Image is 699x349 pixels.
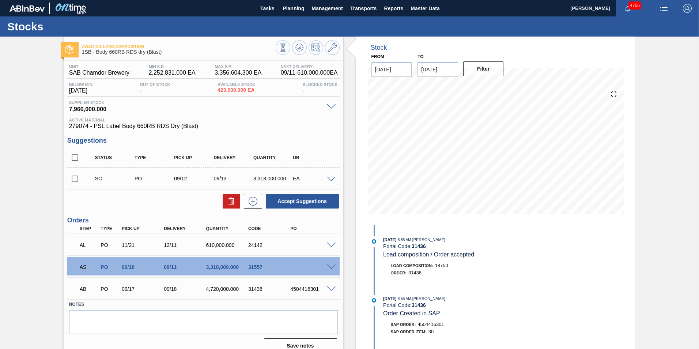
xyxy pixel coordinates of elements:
[120,226,167,231] div: Pick up
[69,82,92,87] span: Below Min
[149,64,196,69] span: MIN S.P.
[99,226,121,231] div: Type
[412,302,426,308] strong: 31436
[149,70,196,76] span: 2,252,831.000 EA
[82,44,276,49] span: Awaiting Load Composition
[383,296,396,301] span: [DATE]
[417,54,423,59] label: to
[69,70,129,76] span: SAB Chamdor Brewery
[172,155,216,160] div: Pick up
[162,226,209,231] div: Delivery
[218,87,255,93] span: 423,000.000 EA
[204,226,252,231] div: Quantity
[288,286,336,292] div: 4504416301
[69,105,323,112] span: 7,960,000.000
[311,4,343,13] span: Management
[303,82,338,87] span: Blocked Stock
[252,155,296,160] div: Quantity
[252,176,296,181] div: 3,318,000.000
[262,193,340,209] div: Accept Suggestions
[212,155,256,160] div: Delivery
[246,264,294,270] div: 31557
[397,297,411,301] span: - 8:55 AM
[428,329,434,334] span: 30
[372,239,376,244] img: atual
[140,82,170,87] span: Out Of Stock
[67,217,340,224] h3: Orders
[391,330,427,334] span: SAP Order Item:
[628,1,641,10] span: 4756
[292,40,307,55] button: Update Chart
[204,286,252,292] div: 4,720,000.000
[80,264,98,270] p: AS
[80,242,98,248] p: AL
[67,137,340,145] h3: Suggestions
[120,264,167,270] div: 09/10/2025
[291,155,335,160] div: UN
[281,64,338,69] span: Next Delivery
[350,4,377,13] span: Transports
[240,194,262,209] div: New suggestion
[391,322,416,327] span: SAP Order:
[391,263,433,268] span: Load Composition :
[10,5,45,12] img: TNhmsLtSVTkK8tSr43FrP2fwEKptu5GPRR3wAAAABJRU5ErkJggg==
[219,194,240,209] div: Delete Suggestions
[325,40,340,55] button: Go to Master Data / General
[291,176,335,181] div: EA
[463,61,504,76] button: Filter
[218,82,255,87] span: Available Stock
[283,4,304,13] span: Planning
[281,70,338,76] span: 09/11 - 610,000.000 EA
[371,44,387,52] div: Stock
[435,263,448,268] span: 18750
[660,4,668,13] img: userActions
[93,155,137,160] div: Status
[383,237,396,242] span: [DATE]
[99,286,121,292] div: Purchase order
[69,118,338,122] span: Active Material
[69,123,338,130] span: 279074 - PSL Label Body 660RB RDS Dry (Blast)
[162,286,209,292] div: 09/18/2025
[288,226,336,231] div: PO
[372,298,376,303] img: atual
[301,82,340,94] div: -
[246,286,294,292] div: 31436
[383,310,440,316] span: Order Created in SAP
[162,242,209,248] div: 12/11/2024
[246,226,294,231] div: Code
[215,64,261,69] span: MAX S.P.
[412,243,426,249] strong: 31436
[120,286,167,292] div: 09/17/2025
[408,270,422,275] span: 31436
[69,299,338,310] label: Notes
[383,243,557,249] div: Portal Code:
[246,242,294,248] div: 24142
[417,322,444,327] span: 4504416301
[78,281,100,297] div: Awaiting Billing
[259,4,275,13] span: Tasks
[212,176,256,181] div: 09/13/2025
[7,22,137,31] h1: Stocks
[78,259,100,275] div: Waiting for PO SAP
[162,264,209,270] div: 09/11/2025
[391,271,407,275] span: Order :
[69,100,323,105] span: Supplier Stock
[82,49,276,55] span: 1SB - Body 660RB RDS dry (Blast)
[383,251,474,258] span: Load composition / Order accepted
[411,296,446,301] span: : [PERSON_NAME]
[215,70,261,76] span: 3,356,604.300 EA
[69,87,92,94] span: [DATE]
[204,264,252,270] div: 3,318,000.000
[120,242,167,248] div: 11/21/2024
[78,237,100,253] div: Awaiting Load Composition
[383,302,557,308] div: Portal Code:
[93,176,137,181] div: Suggestion Created
[384,4,403,13] span: Reports
[371,62,412,77] input: mm/dd/yyyy
[80,286,98,292] p: AB
[78,226,100,231] div: Step
[397,238,411,242] span: - 8:55 AM
[133,176,177,181] div: Purchase order
[276,40,290,55] button: Stocks Overview
[309,40,323,55] button: Schedule Inventory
